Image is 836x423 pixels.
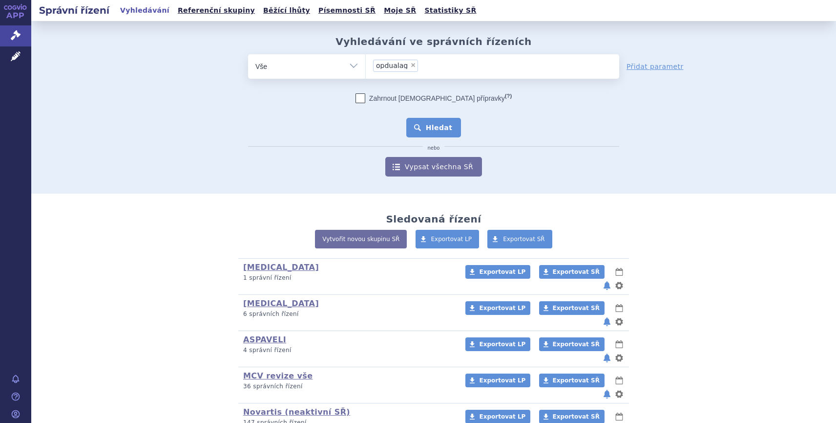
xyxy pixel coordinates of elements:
[386,213,481,225] h2: Sledovaná řízení
[553,377,600,384] span: Exportovat SŘ
[315,230,407,248] a: Vytvořit novou skupinu SŘ
[406,118,461,137] button: Hledat
[539,265,605,279] a: Exportovat SŘ
[243,407,350,417] a: Novartis (neaktivní SŘ)
[381,4,419,17] a: Moje SŘ
[431,236,472,243] span: Exportovat LP
[335,36,532,47] h2: Vyhledávání ve správních řízeních
[465,374,530,387] a: Exportovat LP
[614,266,624,278] button: lhůty
[421,4,479,17] a: Statistiky SŘ
[117,4,172,17] a: Vyhledávání
[627,62,684,71] a: Přidat parametr
[31,3,117,17] h2: Správní řízení
[553,268,600,275] span: Exportovat SŘ
[243,346,453,355] p: 4 správní řízení
[243,310,453,318] p: 6 správních řízení
[614,338,624,350] button: lhůty
[479,305,525,312] span: Exportovat LP
[539,374,605,387] a: Exportovat SŘ
[175,4,258,17] a: Referenční skupiny
[479,268,525,275] span: Exportovat LP
[410,62,416,68] span: ×
[553,305,600,312] span: Exportovat SŘ
[315,4,378,17] a: Písemnosti SŘ
[243,299,319,308] a: [MEDICAL_DATA]
[243,335,286,344] a: ASPAVELI
[416,230,480,248] a: Exportovat LP
[614,411,624,423] button: lhůty
[614,352,624,364] button: nastavení
[479,413,525,420] span: Exportovat LP
[602,316,612,328] button: notifikace
[614,302,624,314] button: lhůty
[614,316,624,328] button: nastavení
[421,59,467,71] input: opdualag
[385,157,482,177] a: Vypsat všechna SŘ
[503,236,545,243] span: Exportovat SŘ
[423,145,445,151] i: nebo
[260,4,313,17] a: Běžící lhůty
[539,301,605,315] a: Exportovat SŘ
[243,274,453,282] p: 1 správní řízení
[243,382,453,391] p: 36 správních řízení
[479,377,525,384] span: Exportovat LP
[614,375,624,386] button: lhůty
[602,388,612,400] button: notifikace
[553,413,600,420] span: Exportovat SŘ
[602,352,612,364] button: notifikace
[614,280,624,291] button: nastavení
[505,93,512,99] abbr: (?)
[465,301,530,315] a: Exportovat LP
[487,230,552,248] a: Exportovat SŘ
[376,62,408,69] span: opdualag
[243,371,313,380] a: MCV revize vše
[479,341,525,348] span: Exportovat LP
[553,341,600,348] span: Exportovat SŘ
[243,263,319,272] a: [MEDICAL_DATA]
[465,265,530,279] a: Exportovat LP
[614,388,624,400] button: nastavení
[602,280,612,291] button: notifikace
[355,93,512,103] label: Zahrnout [DEMOGRAPHIC_DATA] přípravky
[465,337,530,351] a: Exportovat LP
[539,337,605,351] a: Exportovat SŘ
